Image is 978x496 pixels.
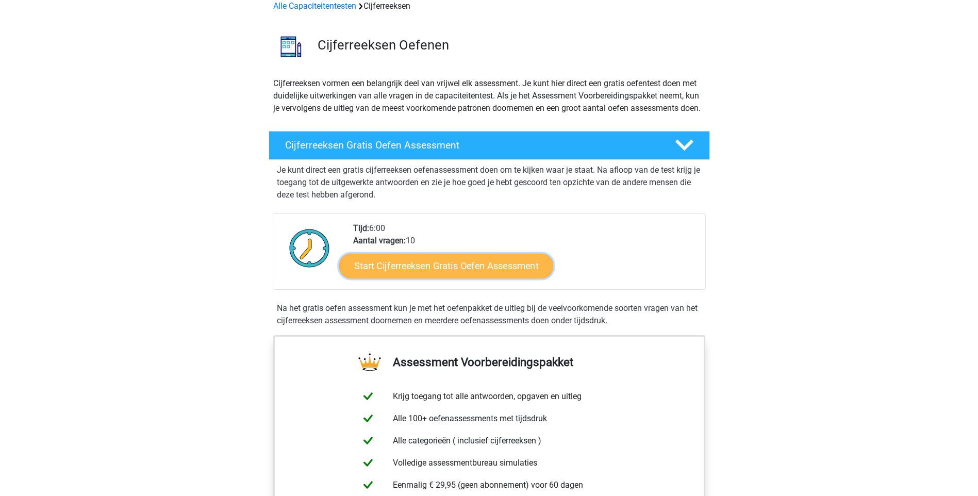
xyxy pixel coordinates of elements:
[318,37,702,53] h3: Cijferreeksen Oefenen
[284,222,336,274] img: Klok
[339,253,553,278] a: Start Cijferreeksen Gratis Oefen Assessment
[264,131,714,160] a: Cijferreeksen Gratis Oefen Assessment
[353,223,369,233] b: Tijd:
[277,164,702,201] p: Je kunt direct een gratis cijferreeksen oefenassessment doen om te kijken waar je staat. Na afloo...
[345,222,705,289] div: 6:00 10
[285,139,658,151] h4: Cijferreeksen Gratis Oefen Assessment
[273,302,706,327] div: Na het gratis oefen assessment kun je met het oefenpakket de uitleg bij de veelvoorkomende soorte...
[353,236,406,245] b: Aantal vragen:
[273,1,356,11] a: Alle Capaciteitentesten
[269,25,313,69] img: cijferreeksen
[273,77,705,114] p: Cijferreeksen vormen een belangrijk deel van vrijwel elk assessment. Je kunt hier direct een grat...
